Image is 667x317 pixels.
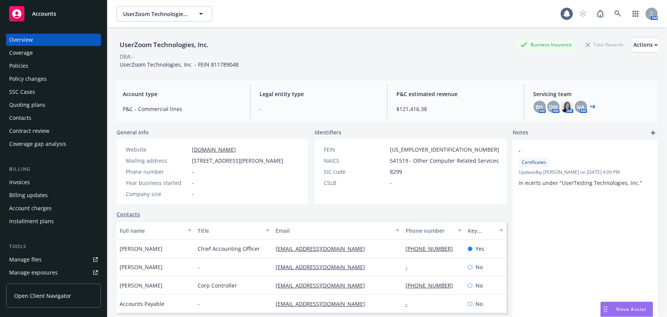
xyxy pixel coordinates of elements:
[117,221,195,240] button: Full name
[593,6,608,21] a: Report a Bug
[192,157,283,165] span: [STREET_ADDRESS][PERSON_NAME]
[561,101,573,113] img: photo
[582,40,627,49] div: Total Rewards
[6,189,101,201] a: Billing updates
[6,165,101,173] div: Billing
[324,168,387,176] div: SIC code
[406,282,459,289] a: [PHONE_NUMBER]
[6,60,101,72] a: Policies
[513,141,658,193] div: -CertificatesUpdatedby [PERSON_NAME] on [DATE] 4:09 PMIn ecerts under "UserTesting Technologies, ...
[575,6,591,21] a: Start snowing
[9,215,54,227] div: Installment plans
[260,90,378,98] span: Legal entity type
[126,179,189,187] div: Year business started
[9,86,35,98] div: SSC Cases
[517,40,576,49] div: Business Insurance
[9,189,48,201] div: Billing updates
[9,73,47,85] div: Policy changes
[6,266,101,279] a: Manage exposures
[6,73,101,85] a: Policy changes
[117,210,140,218] a: Contacts
[9,253,42,266] div: Manage files
[476,281,483,289] span: No
[198,227,261,235] div: Title
[9,125,49,137] div: Contract review
[6,112,101,124] a: Contacts
[198,281,237,289] span: Corp Controller
[123,10,189,18] span: UserZoom Technologies, Inc.
[198,300,200,308] span: -
[406,245,459,252] a: [PHONE_NUMBER]
[549,103,558,111] span: DM
[390,179,392,187] span: -
[126,190,189,198] div: Company size
[590,105,596,109] a: +6
[476,245,484,253] span: Yes
[117,128,149,136] span: General info
[324,145,387,154] div: FEIN
[6,253,101,266] a: Manage files
[276,282,371,289] a: [EMAIL_ADDRESS][DOMAIN_NAME]
[476,263,483,271] span: No
[600,302,653,317] button: Nova Assist
[120,52,134,60] div: DBA: -
[120,300,164,308] span: Accounts Payable
[601,302,610,317] div: Drag to move
[324,179,387,187] div: CSLB
[6,99,101,111] a: Quoting plans
[6,125,101,137] a: Contract review
[519,147,632,155] span: -
[14,292,71,300] span: Open Client Navigator
[117,40,212,50] div: UserZoom Technologies, Inc.
[649,128,658,137] a: add
[406,263,414,271] a: -
[534,90,652,98] span: Servicing team
[390,157,499,165] span: 541519 - Other Computer Related Services
[9,138,66,150] div: Coverage gap analysis
[9,34,33,46] div: Overview
[6,176,101,188] a: Invoices
[6,215,101,227] a: Installment plans
[120,227,183,235] div: Full name
[536,103,544,111] span: BH
[260,105,378,113] span: -
[406,227,453,235] div: Phone number
[192,168,194,176] span: -
[32,11,56,17] span: Accounts
[6,34,101,46] a: Overview
[120,61,239,68] span: UserZoom Technologies, Inc - FEIN 811789048
[9,266,58,279] div: Manage exposures
[192,146,236,153] a: [DOMAIN_NAME]
[276,263,371,271] a: [EMAIL_ADDRESS][DOMAIN_NAME]
[610,6,626,21] a: Search
[465,221,506,240] button: Key contact
[9,47,33,59] div: Coverage
[123,105,241,113] span: P&C - Commercial lines
[192,179,194,187] span: -
[617,306,647,312] span: Nova Assist
[6,138,101,150] a: Coverage gap analysis
[6,47,101,59] a: Coverage
[513,128,528,137] span: Notes
[390,145,499,154] span: [US_EMPLOYER_IDENTIFICATION_NUMBER]
[126,145,189,154] div: Website
[397,90,515,98] span: P&C estimated revenue
[633,37,658,52] button: Actions
[6,86,101,98] a: SSC Cases
[9,60,28,72] div: Policies
[519,179,642,186] span: In ecerts under "UserTesting Technologies, Inc."
[120,263,162,271] span: [PERSON_NAME]
[476,300,483,308] span: No
[9,112,31,124] div: Contacts
[315,128,341,136] span: Identifiers
[628,6,643,21] a: Switch app
[406,300,414,307] a: -
[9,176,30,188] div: Invoices
[6,202,101,214] a: Account charges
[9,202,52,214] div: Account charges
[195,221,273,240] button: Title
[577,103,585,111] span: NA
[324,157,387,165] div: NAICS
[192,190,194,198] span: -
